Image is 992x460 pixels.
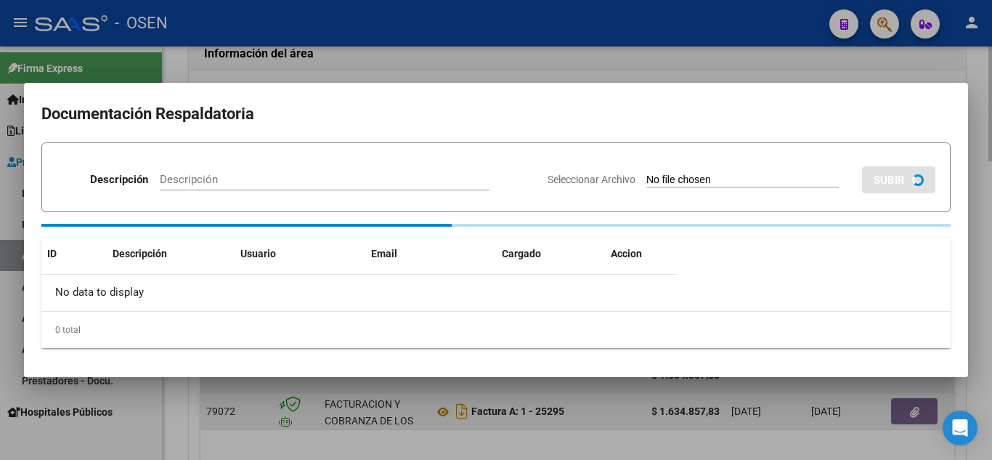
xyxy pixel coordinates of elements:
[41,312,951,348] div: 0 total
[41,238,107,270] datatable-header-cell: ID
[605,238,678,270] datatable-header-cell: Accion
[496,238,605,270] datatable-header-cell: Cargado
[611,248,642,259] span: Accion
[47,248,57,259] span: ID
[113,248,167,259] span: Descripción
[90,172,148,188] p: Descripción
[365,238,496,270] datatable-header-cell: Email
[943,411,977,445] div: Open Intercom Messenger
[240,248,276,259] span: Usuario
[41,100,951,128] h2: Documentación Respaldatoria
[107,238,235,270] datatable-header-cell: Descripción
[371,248,397,259] span: Email
[874,174,905,187] span: SUBIR
[862,166,935,193] button: SUBIR
[502,248,541,259] span: Cargado
[41,275,678,311] div: No data to display
[548,174,635,185] span: Seleccionar Archivo
[235,238,365,270] datatable-header-cell: Usuario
